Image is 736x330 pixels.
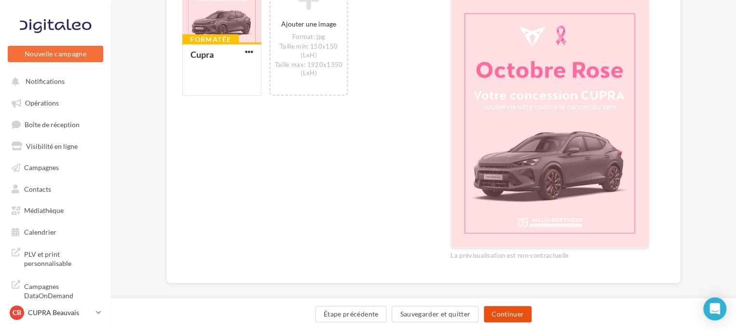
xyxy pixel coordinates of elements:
[6,72,101,90] button: Notifications
[450,248,649,260] div: La prévisualisation est non-contractuelle
[8,46,103,62] button: Nouvelle campagne
[6,93,105,111] a: Opérations
[484,306,532,322] button: Continuer
[182,34,239,45] div: Formatée
[6,223,105,240] a: Calendrier
[13,308,21,317] span: CB
[703,297,726,320] div: Open Intercom Messenger
[24,206,64,214] span: Médiathèque
[315,306,387,322] button: Étape précédente
[191,49,214,60] div: Cupra
[25,120,80,128] span: Boîte de réception
[24,280,99,301] span: Campagnes DataOnDemand
[8,304,103,322] a: CB CUPRA Beauvais
[26,142,78,150] span: Visibilité en ligne
[24,248,99,268] span: PLV et print personnalisable
[6,244,105,272] a: PLV et print personnalisable
[6,137,105,154] a: Visibilité en ligne
[28,308,92,317] p: CUPRA Beauvais
[6,115,105,133] a: Boîte de réception
[25,99,59,107] span: Opérations
[6,201,105,218] a: Médiathèque
[6,276,105,304] a: Campagnes DataOnDemand
[24,185,51,193] span: Contacts
[24,227,56,236] span: Calendrier
[392,306,478,322] button: Sauvegarder et quitter
[6,180,105,197] a: Contacts
[26,77,65,85] span: Notifications
[6,158,105,175] a: Campagnes
[24,163,59,172] span: Campagnes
